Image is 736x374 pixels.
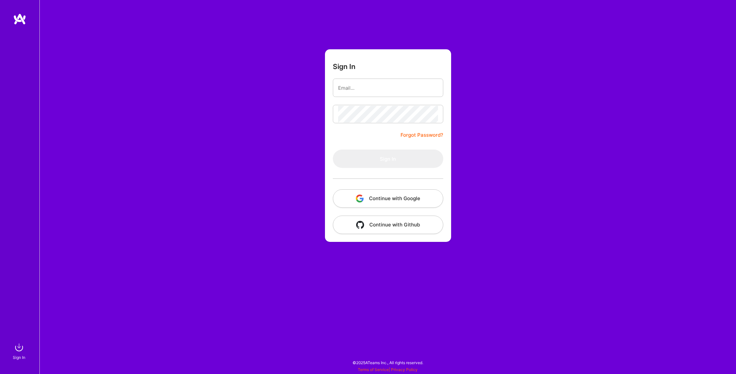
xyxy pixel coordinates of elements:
a: Privacy Policy [391,367,418,372]
h3: Sign In [333,62,356,71]
img: logo [13,13,26,25]
img: icon [356,221,364,229]
a: Forgot Password? [401,131,443,139]
img: icon [356,195,364,202]
div: Sign In [13,354,25,361]
img: sign in [12,341,26,354]
div: © 2025 ATeams Inc., All rights reserved. [39,354,736,371]
a: sign inSign In [14,341,26,361]
span: | [358,367,418,372]
button: Continue with Google [333,189,443,208]
button: Continue with Github [333,216,443,234]
input: Email... [338,80,438,96]
button: Sign In [333,150,443,168]
a: Terms of Service [358,367,389,372]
